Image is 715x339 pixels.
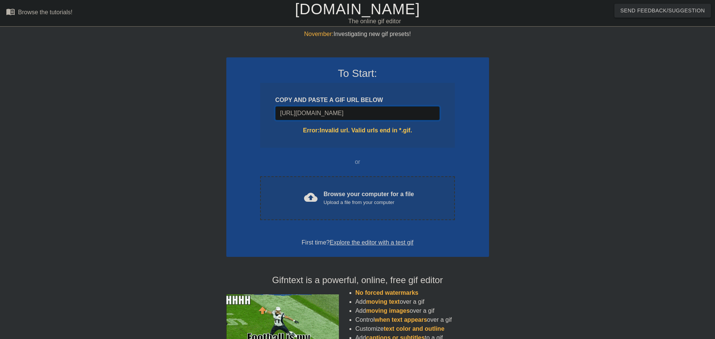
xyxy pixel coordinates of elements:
span: No forced watermarks [355,289,418,296]
div: Browse the tutorials! [18,9,72,15]
a: Explore the editor with a test gif [330,239,413,246]
span: November: [304,31,333,37]
span: moving images [366,307,409,314]
li: Add over a gif [355,297,489,306]
div: Investigating new gif presets! [226,30,489,39]
li: Customize [355,324,489,333]
li: Control over a gif [355,315,489,324]
span: text color and outline [384,325,444,332]
h4: Gifntext is a powerful, online, free gif editor [226,275,489,286]
span: Send Feedback/Suggestion [620,6,705,15]
div: Browse your computer for a file [324,190,414,206]
a: [DOMAIN_NAME] [295,1,420,17]
span: menu_book [6,7,15,16]
div: Error: Invalid url. Valid urls end in *.gif. [275,126,440,135]
li: Add over a gif [355,306,489,315]
input: Username [275,106,440,120]
div: or [246,157,470,166]
div: The online gif editor [242,17,507,26]
a: Browse the tutorials! [6,7,72,19]
div: First time? [236,238,479,247]
div: Upload a file from your computer [324,199,414,206]
h3: To Start: [236,67,479,80]
span: moving text [366,298,400,305]
button: Send Feedback/Suggestion [614,4,711,18]
span: when text appears [375,316,427,323]
span: cloud_upload [304,190,318,204]
div: COPY AND PASTE A GIF URL BELOW [275,96,440,105]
